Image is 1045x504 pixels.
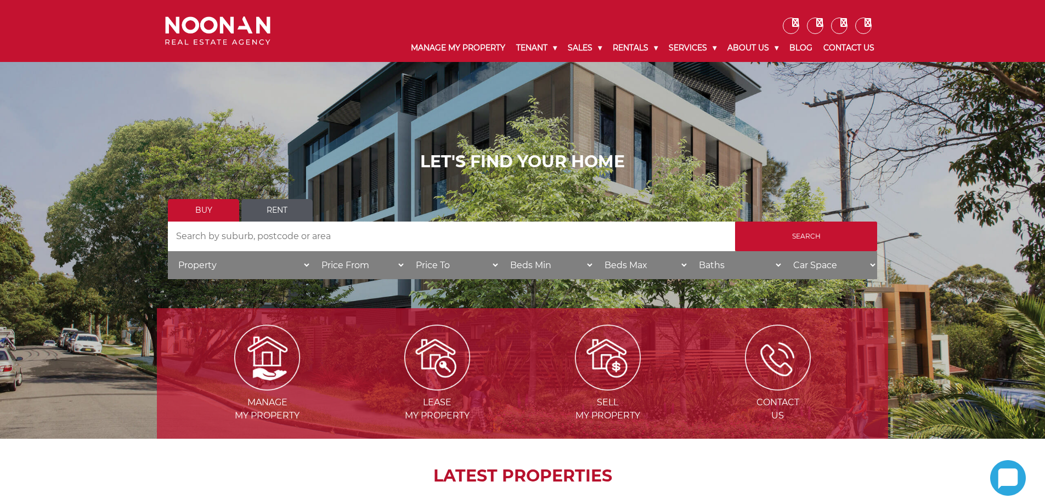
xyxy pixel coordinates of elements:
h1: LET'S FIND YOUR HOME [168,152,877,172]
a: Manage My Property [405,34,511,62]
a: Sales [562,34,607,62]
a: Tenant [511,34,562,62]
img: Noonan Real Estate Agency [165,16,270,46]
span: Lease my Property [353,396,521,422]
a: Lease my property Leasemy Property [353,352,521,421]
a: Sell my property Sellmy Property [524,352,692,421]
a: Rent [241,199,313,222]
img: Sell my property [575,325,641,390]
span: Contact Us [694,396,862,422]
a: Manage my Property Managemy Property [183,352,351,421]
img: Manage my Property [234,325,300,390]
input: Search by suburb, postcode or area [168,222,735,251]
span: Sell my Property [524,396,692,422]
a: About Us [722,34,784,62]
a: Buy [168,199,239,222]
span: Manage my Property [183,396,351,422]
img: ICONS [745,325,811,390]
a: ICONS ContactUs [694,352,862,421]
a: Services [663,34,722,62]
a: Contact Us [818,34,880,62]
a: Blog [784,34,818,62]
h2: LATEST PROPERTIES [184,466,861,486]
img: Lease my property [404,325,470,390]
input: Search [735,222,877,251]
a: Rentals [607,34,663,62]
